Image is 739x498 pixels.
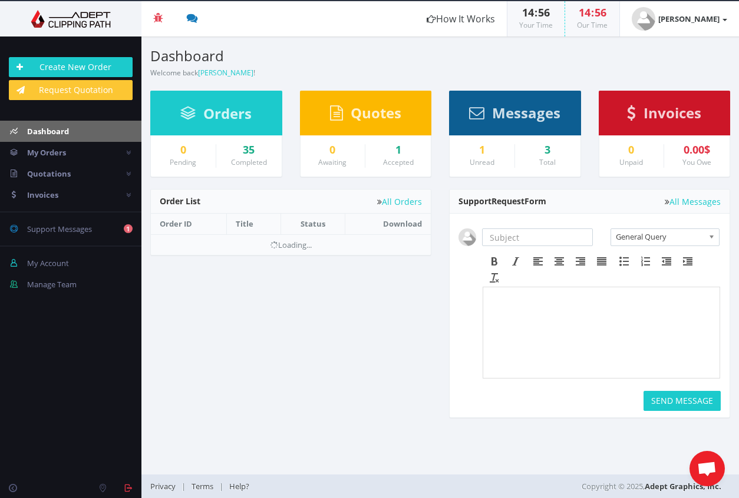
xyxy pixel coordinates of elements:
[549,254,570,269] div: Align center
[377,197,422,206] a: All Orders
[150,481,182,492] a: Privacy
[519,20,553,30] small: Your Time
[415,1,507,36] a: How It Works
[579,5,590,19] span: 14
[608,144,655,156] a: 0
[150,48,431,64] h3: Dashboard
[689,451,725,486] a: Öppna chatt
[577,20,608,30] small: Our Time
[9,80,133,100] a: Request Quotation
[318,157,347,167] small: Awaiting
[180,111,252,121] a: Orders
[151,214,227,234] th: Order ID
[524,144,572,156] div: 3
[469,110,560,121] a: Messages
[170,157,196,167] small: Pending
[470,157,494,167] small: Unread
[225,144,273,156] a: 35
[590,5,595,19] span: :
[27,168,71,179] span: Quotations
[538,5,550,19] span: 56
[160,144,207,156] a: 0
[330,110,401,121] a: Quotes
[27,190,58,200] span: Invoices
[619,157,643,167] small: Unpaid
[491,195,524,207] span: Request
[458,195,546,207] span: Support Form
[198,68,253,78] a: [PERSON_NAME]
[150,68,255,78] small: Welcome back !
[582,480,721,492] span: Copyright © 2025,
[492,103,560,122] span: Messages
[309,144,357,156] a: 0
[383,157,414,167] small: Accepted
[591,254,612,269] div: Justify
[458,144,506,156] a: 1
[351,103,401,122] span: Quotes
[635,254,656,269] div: Numbered list
[627,110,701,121] a: Invoices
[160,195,200,207] span: Order List
[151,234,431,255] td: Loading...
[658,14,720,24] strong: [PERSON_NAME]
[227,214,281,234] th: Title
[483,287,720,378] iframe: Rich Text Area. Press ALT-F9 for menu. Press ALT-F10 for toolbar. Press ALT-0 for help
[150,474,537,498] div: | |
[374,144,422,156] a: 1
[203,104,252,123] span: Orders
[595,5,606,19] span: 56
[613,254,635,269] div: Bullet list
[186,481,219,492] a: Terms
[645,481,721,492] a: Adept Graphics, Inc.
[677,254,698,269] div: Increase indent
[124,224,133,233] b: 1
[682,157,711,167] small: You Owe
[522,5,534,19] span: 14
[9,10,133,28] img: Adept Graphics
[231,157,267,167] small: Completed
[458,228,476,246] img: user_default.jpg
[27,147,66,158] span: My Orders
[281,214,345,234] th: Status
[345,214,431,234] th: Download
[527,254,549,269] div: Align left
[665,197,721,206] a: All Messages
[620,1,739,36] a: [PERSON_NAME]
[27,224,92,234] span: Support Messages
[632,7,655,31] img: user_default.jpg
[484,254,505,269] div: Bold
[27,279,77,290] span: Manage Team
[505,254,526,269] div: Italic
[673,144,721,156] div: 0.00$
[484,270,505,285] div: Clear formatting
[539,157,556,167] small: Total
[534,5,538,19] span: :
[656,254,677,269] div: Decrease indent
[570,254,591,269] div: Align right
[482,228,593,246] input: Subject
[616,229,704,244] span: General Query
[644,391,721,411] button: SEND MESSAGE
[223,481,255,492] a: Help?
[9,57,133,77] a: Create New Order
[27,126,69,137] span: Dashboard
[644,103,701,122] span: Invoices
[27,258,69,268] span: My Account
